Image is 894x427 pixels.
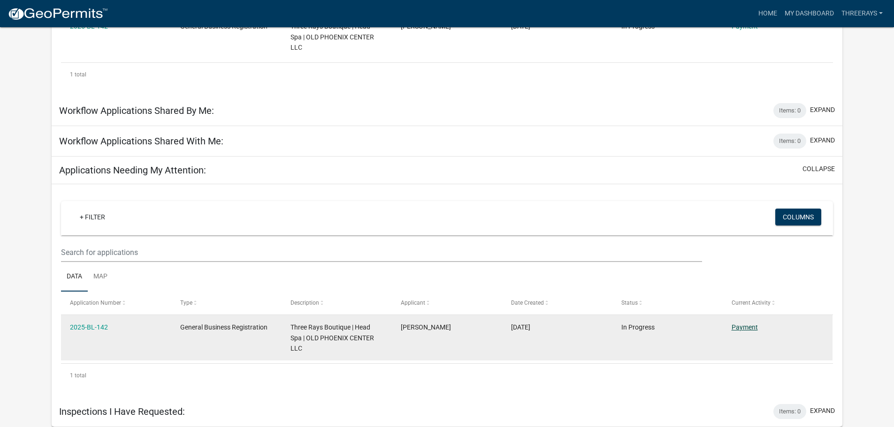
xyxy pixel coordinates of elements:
div: 1 total [61,63,833,86]
datatable-header-cell: Type [171,292,282,314]
span: Status [621,300,638,306]
div: 1 total [61,364,833,387]
a: Map [88,262,113,292]
h5: Workflow Applications Shared By Me: [59,105,214,116]
span: Current Activity [732,300,771,306]
h5: Workflow Applications Shared With Me: [59,135,223,147]
a: My Dashboard [781,5,838,22]
button: expand [810,406,835,416]
div: Items: 0 [773,404,806,419]
span: Three Rays Boutique | Head Spa | OLD PHOENIX CENTER LLC [290,22,374,52]
button: expand [810,105,835,115]
button: expand [810,135,835,145]
input: Search for applications [61,243,702,262]
span: General Business Registration [180,323,267,331]
div: collapse [52,184,842,397]
datatable-header-cell: Current Activity [722,292,833,314]
a: ThreeRays [838,5,886,22]
div: Items: 0 [773,103,806,118]
datatable-header-cell: Application Number [61,292,171,314]
a: Data [61,262,88,292]
a: 2025-BL-142 [70,323,108,331]
span: In Progress [621,323,655,331]
datatable-header-cell: Date Created [502,292,612,314]
h5: Inspections I Have Requested: [59,406,185,417]
a: + Filter [72,209,113,225]
a: Home [755,5,781,22]
button: Columns [775,209,821,225]
button: collapse [802,164,835,174]
span: Application Number [70,300,121,306]
span: Date Created [511,300,544,306]
a: Payment [732,323,758,331]
span: Description [290,300,319,306]
span: 09/25/2025 [511,323,530,331]
datatable-header-cell: Status [612,292,722,314]
datatable-header-cell: Description [282,292,392,314]
h5: Applications Needing My Attention: [59,165,206,176]
span: Applicant [401,300,425,306]
span: Mallory Fitzgerald [401,323,451,331]
div: Items: 0 [773,134,806,149]
datatable-header-cell: Applicant [392,292,502,314]
span: Type [180,300,192,306]
span: Three Rays Boutique | Head Spa | OLD PHOENIX CENTER LLC [290,323,374,352]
